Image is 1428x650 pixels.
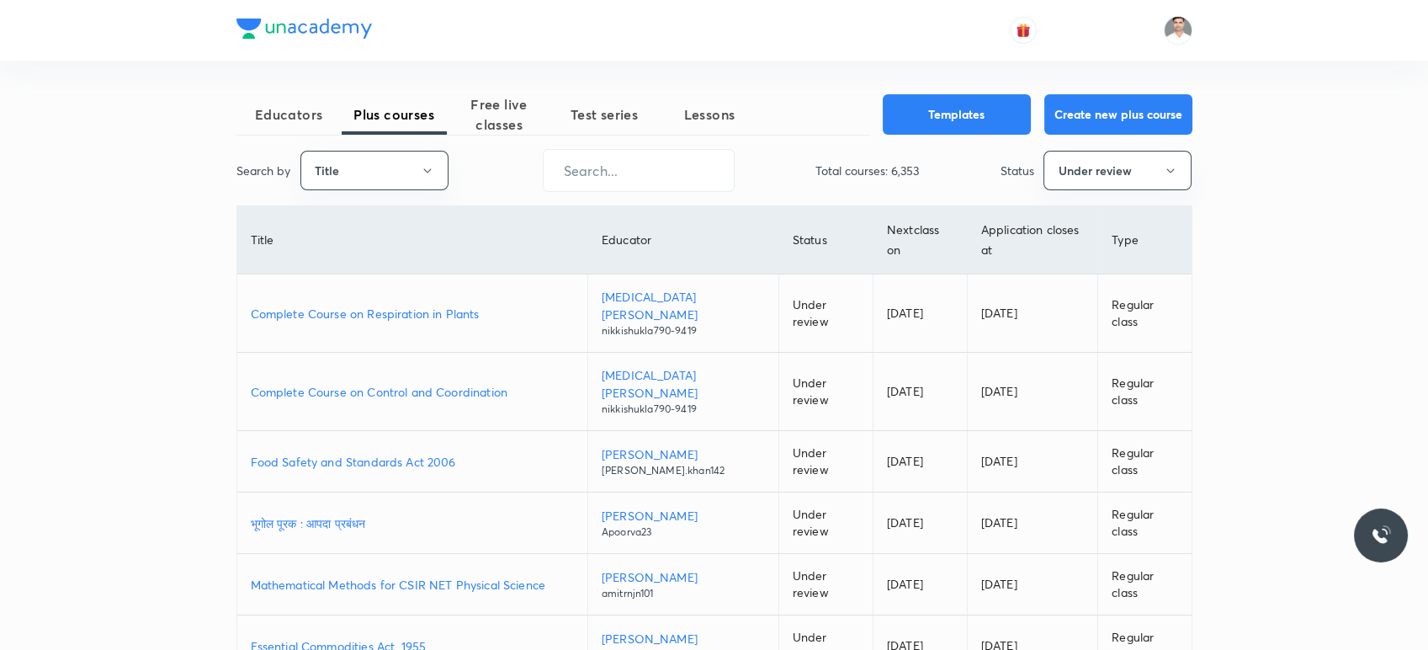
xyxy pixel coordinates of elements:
[447,94,552,135] span: Free live classes
[602,568,765,586] p: [PERSON_NAME]
[342,104,447,125] span: Plus courses
[236,19,372,39] img: Company Logo
[602,288,765,338] a: [MEDICAL_DATA][PERSON_NAME]nikkishukla790-9419
[602,525,765,540] p: Apoorva23
[602,507,765,540] a: [PERSON_NAME]Apoorva23
[602,402,765,417] p: nikkishukla790-9419
[1098,206,1192,274] th: Type
[587,206,778,274] th: Educator
[873,431,967,493] td: [DATE]
[873,554,967,615] td: [DATE]
[873,274,967,353] td: [DATE]
[967,274,1097,353] td: [DATE]
[778,274,873,353] td: Under review
[552,104,657,125] span: Test series
[251,453,574,471] a: Food Safety and Standards Act 2006
[873,206,967,274] th: Next class on
[236,162,290,179] p: Search by
[602,463,765,478] p: [PERSON_NAME].khan142
[237,206,588,274] th: Title
[1098,493,1192,554] td: Regular class
[544,149,734,192] input: Search...
[1098,431,1192,493] td: Regular class
[883,94,1031,135] button: Templates
[1043,151,1192,190] button: Under review
[657,104,762,125] span: Lessons
[967,493,1097,554] td: [DATE]
[602,507,765,525] p: [PERSON_NAME]
[967,353,1097,431] td: [DATE]
[602,366,765,402] p: [MEDICAL_DATA][PERSON_NAME]
[236,19,372,43] a: Company Logo
[1044,94,1192,135] button: Create new plus course
[873,493,967,554] td: [DATE]
[1371,525,1391,546] img: ttu
[602,323,765,338] p: nikkishukla790-9419
[602,445,765,478] a: [PERSON_NAME][PERSON_NAME].khan142
[1010,17,1037,44] button: avatar
[1098,353,1192,431] td: Regular class
[602,366,765,417] a: [MEDICAL_DATA][PERSON_NAME]nikkishukla790-9419
[778,554,873,615] td: Under review
[602,568,765,601] a: [PERSON_NAME]amitrnjn101
[815,162,919,179] p: Total courses: 6,353
[251,576,574,594] a: Mathematical Methods for CSIR NET Physical Science
[967,554,1097,615] td: [DATE]
[1000,162,1033,179] p: Status
[1016,23,1031,38] img: avatar
[602,630,765,647] p: [PERSON_NAME]
[1098,554,1192,615] td: Regular class
[778,493,873,554] td: Under review
[602,586,765,601] p: amitrnjn101
[300,151,449,190] button: Title
[967,206,1097,274] th: Application closes at
[251,383,574,401] a: Complete Course on Control and Coordination
[1164,16,1192,45] img: Mant Lal
[778,353,873,431] td: Under review
[602,288,765,323] p: [MEDICAL_DATA][PERSON_NAME]
[251,305,574,322] a: Complete Course on Respiration in Plants
[602,445,765,463] p: [PERSON_NAME]
[778,431,873,493] td: Under review
[873,353,967,431] td: [DATE]
[1098,274,1192,353] td: Regular class
[236,104,342,125] span: Educators
[967,431,1097,493] td: [DATE]
[778,206,873,274] th: Status
[251,514,574,532] a: भूगोल पूरक : आपदा प्रबंधन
